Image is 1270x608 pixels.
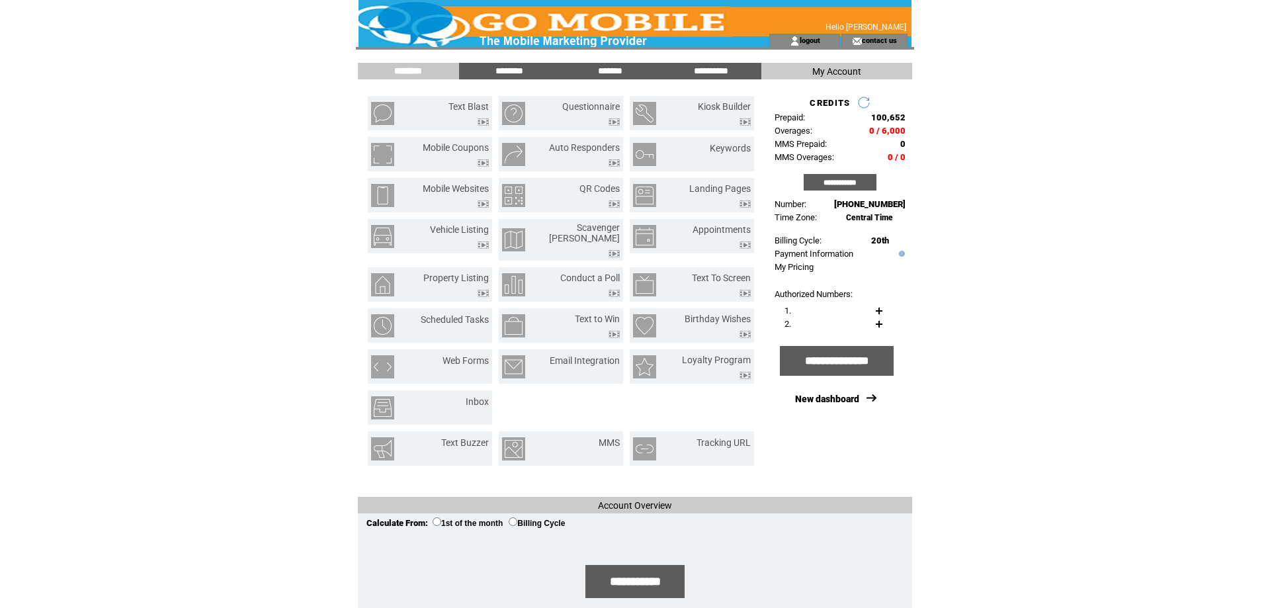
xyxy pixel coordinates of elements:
img: video.png [609,290,620,297]
a: Property Listing [423,273,489,283]
span: MMS Prepaid: [775,139,827,149]
span: 0 / 0 [888,152,906,162]
a: Auto Responders [549,142,620,153]
span: Overages: [775,126,812,136]
input: 1st of the month [433,517,441,526]
img: video.png [740,118,751,126]
a: Text Buzzer [441,437,489,448]
span: Calculate From: [366,518,428,528]
img: text-blast.png [371,102,394,125]
img: text-to-win.png [502,314,525,337]
a: My Pricing [775,262,814,272]
img: account_icon.gif [790,36,800,46]
a: Mobile Websites [423,183,489,194]
img: appointments.png [633,225,656,248]
span: [PHONE_NUMBER] [834,199,906,209]
span: Prepaid: [775,112,805,122]
img: video.png [478,159,489,167]
img: video.png [609,159,620,167]
span: Hello [PERSON_NAME] [825,22,906,32]
img: landing-pages.png [633,184,656,207]
img: birthday-wishes.png [633,314,656,337]
img: video.png [478,200,489,208]
a: Inbox [466,396,489,407]
label: 1st of the month [433,519,503,528]
span: 2. [784,319,791,329]
a: contact us [862,36,897,44]
img: text-buzzer.png [371,437,394,460]
a: Vehicle Listing [430,224,489,235]
a: Landing Pages [689,183,751,194]
a: Conduct a Poll [560,273,620,283]
a: Tracking URL [697,437,751,448]
img: loyalty-program.png [633,355,656,378]
span: Number: [775,199,806,209]
a: Email Integration [550,355,620,366]
input: Billing Cycle [509,517,517,526]
img: email-integration.png [502,355,525,378]
a: New dashboard [795,394,859,404]
img: video.png [478,241,489,249]
img: conduct-a-poll.png [502,273,525,296]
a: Text to Win [575,314,620,324]
img: video.png [609,118,620,126]
span: 1. [784,306,791,316]
a: Appointments [693,224,751,235]
a: Keywords [710,143,751,153]
span: My Account [812,66,861,77]
img: video.png [740,290,751,297]
img: property-listing.png [371,273,394,296]
img: video.png [740,200,751,208]
span: Account Overview [598,500,672,511]
span: 20th [871,236,889,245]
img: video.png [478,290,489,297]
img: auto-responders.png [502,143,525,166]
span: CREDITS [810,98,850,108]
img: kiosk-builder.png [633,102,656,125]
span: Time Zone: [775,212,817,222]
label: Billing Cycle [509,519,565,528]
a: Questionnaire [562,101,620,112]
img: video.png [740,241,751,249]
a: Web Forms [443,355,489,366]
img: web-forms.png [371,355,394,378]
a: Text Blast [448,101,489,112]
a: Birthday Wishes [685,314,751,324]
a: logout [800,36,820,44]
img: mms.png [502,437,525,460]
span: 0 [900,139,906,149]
img: keywords.png [633,143,656,166]
img: vehicle-listing.png [371,225,394,248]
span: Billing Cycle: [775,236,822,245]
span: Authorized Numbers: [775,289,853,299]
a: MMS [599,437,620,448]
span: 100,652 [871,112,906,122]
img: video.png [740,372,751,379]
a: Payment Information [775,249,853,259]
img: questionnaire.png [502,102,525,125]
img: video.png [609,331,620,338]
a: Mobile Coupons [423,142,489,153]
a: Kiosk Builder [698,101,751,112]
img: scheduled-tasks.png [371,314,394,337]
img: mobile-websites.png [371,184,394,207]
a: Text To Screen [692,273,751,283]
a: QR Codes [579,183,620,194]
img: mobile-coupons.png [371,143,394,166]
img: text-to-screen.png [633,273,656,296]
span: MMS Overages: [775,152,834,162]
img: video.png [609,200,620,208]
img: video.png [740,331,751,338]
a: Scheduled Tasks [421,314,489,325]
span: Central Time [846,213,893,222]
img: contact_us_icon.gif [852,36,862,46]
img: qr-codes.png [502,184,525,207]
span: 0 / 6,000 [869,126,906,136]
img: help.gif [896,251,905,257]
img: inbox.png [371,396,394,419]
img: scavenger-hunt.png [502,228,525,251]
a: Loyalty Program [682,355,751,365]
img: video.png [609,250,620,257]
a: Scavenger [PERSON_NAME] [549,222,620,243]
img: tracking-url.png [633,437,656,460]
